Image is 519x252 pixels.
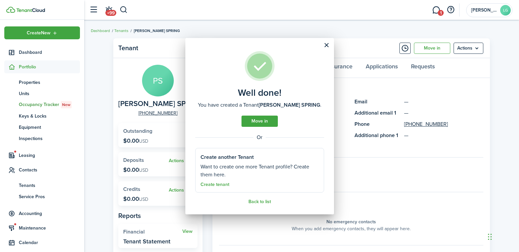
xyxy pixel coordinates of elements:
[241,116,278,127] a: Move in
[238,88,281,98] well-done-title: Well done!
[488,227,492,247] div: Drag
[201,163,319,179] well-done-section-description: Want to create one more Tenant profile? Create them here.
[248,199,271,204] a: Back to list
[201,153,254,161] well-done-section-title: Create another Tenant
[198,101,321,109] well-done-description: You have created a Tenant .
[486,220,519,252] iframe: Chat Widget
[321,40,332,51] button: Close modal
[201,182,229,187] a: Create tenant
[259,101,320,109] b: [PERSON_NAME] SPRING
[195,133,324,141] well-done-separator: Or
